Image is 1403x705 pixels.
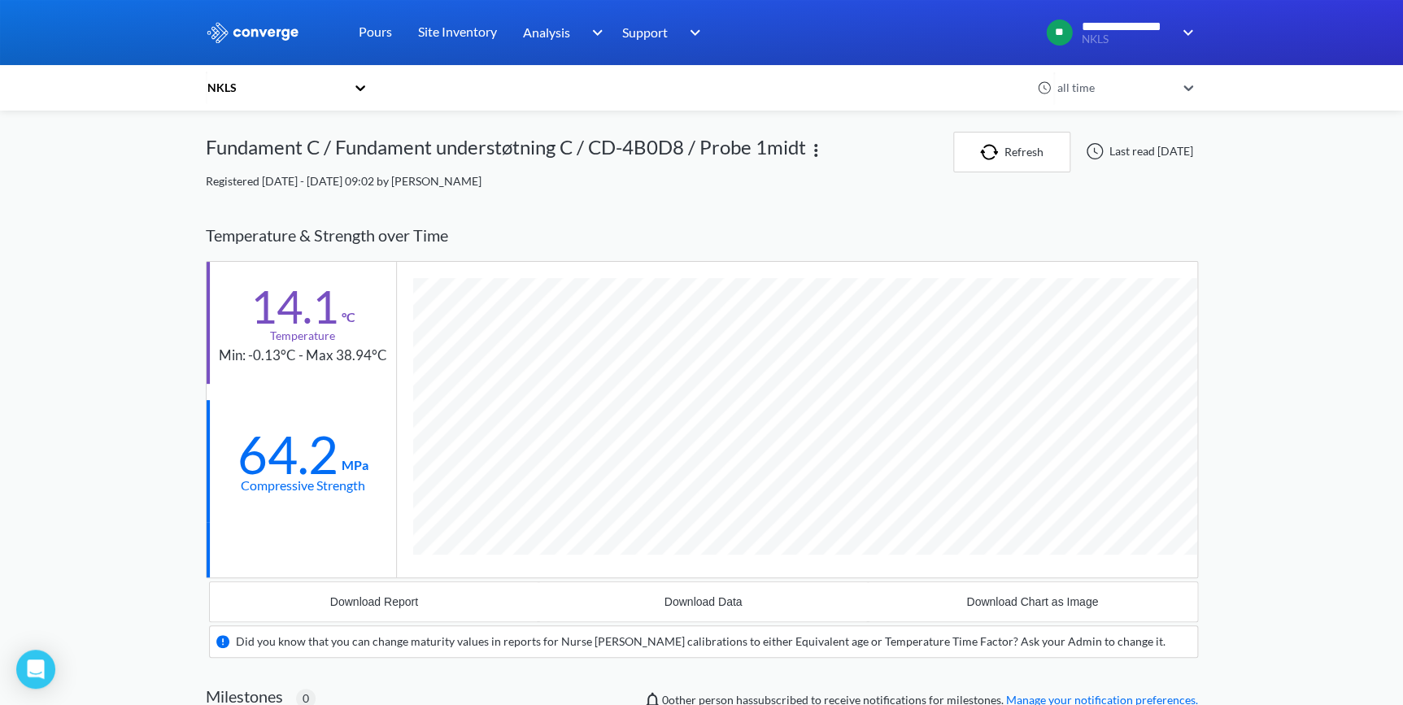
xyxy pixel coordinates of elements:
img: downArrow.svg [679,23,705,42]
img: more.svg [806,141,826,160]
div: Download Chart as Image [966,595,1098,608]
div: Last read [DATE] [1077,141,1198,161]
span: Registered [DATE] - [DATE] 09:02 by [PERSON_NAME] [206,174,481,188]
div: 14.1 [251,286,338,327]
div: 64.2 [237,434,338,475]
span: NKLS [1081,33,1171,46]
div: Download Data [664,595,743,608]
button: Download Chart as Image [868,582,1197,621]
img: logo_ewhite.svg [206,22,300,43]
div: NKLS [206,79,346,97]
div: Open Intercom Messenger [16,650,55,689]
img: icon-refresh.svg [980,144,1004,160]
div: Compressive Strength [241,475,365,495]
div: Fundament C / Fundament understøtning C / CD-4B0D8 / Probe 1midt [206,132,806,172]
span: Analysis [523,22,570,42]
span: Support [622,22,668,42]
div: Did you know that you can change maturity values in reports for Nurse [PERSON_NAME] calibrations ... [236,633,1166,651]
div: Download Report [330,595,418,608]
div: Min: -0.13°C - Max 38.94°C [219,345,387,367]
button: Download Data [538,582,868,621]
button: Refresh [953,132,1070,172]
button: Download Report [210,582,539,621]
img: downArrow.svg [581,23,607,42]
div: Temperature & Strength over Time [206,210,1198,261]
div: all time [1053,79,1175,97]
div: Temperature [270,327,335,345]
img: downArrow.svg [1172,23,1198,42]
img: icon-clock.svg [1037,81,1052,95]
